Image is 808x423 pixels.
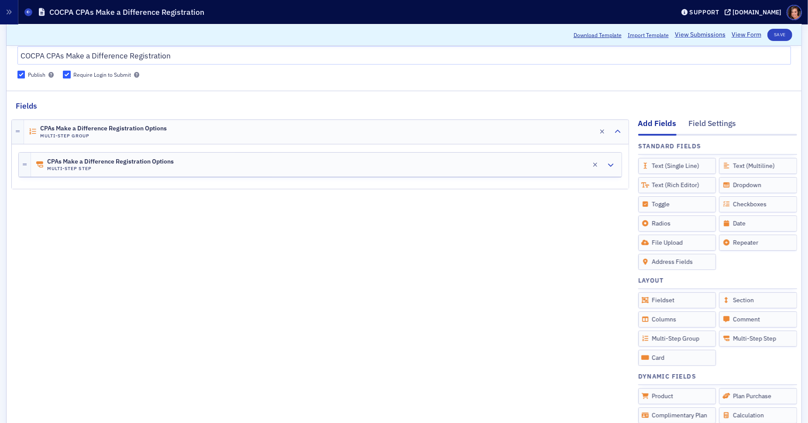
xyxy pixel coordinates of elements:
div: Field Settings [689,118,736,134]
h4: Layout [638,276,664,285]
h4: Dynamic Fields [638,372,697,381]
div: Add Fields [638,118,677,135]
input: Publish [17,71,25,78]
a: View Submissions [675,31,725,40]
div: Multi-Step Group [638,331,716,347]
h1: COCPA CPAs Make a Difference Registration [49,7,204,17]
button: [DOMAIN_NAME] [725,9,784,15]
div: Address Fields [638,254,716,270]
input: Require Login to Submit [63,71,71,78]
span: CPAs Make a Difference Registration Options [40,125,167,132]
span: CPAs Make a Difference Registration Options [47,158,174,165]
div: Text (Single Line) [638,158,716,174]
div: Checkboxes [719,196,797,212]
h2: Fields [16,100,37,112]
h4: Multi-Step Group [40,133,167,139]
div: Fieldset [638,292,716,308]
div: File Upload [638,235,716,251]
span: Profile [787,5,802,20]
button: Download Template [574,31,622,39]
h4: Standard Fields [638,142,701,151]
div: Text (Multiline) [719,158,797,174]
div: Require Login to Submit [74,71,131,78]
div: Text (Rich Editor) [638,177,716,193]
div: Product [638,388,716,404]
div: Date [719,215,797,232]
div: Plan Purchase [719,388,797,404]
div: Multi-Step Step [719,331,797,347]
div: Comment [719,311,797,327]
div: [DOMAIN_NAME] [732,8,781,16]
div: Toggle [638,196,716,212]
div: Dropdown [719,177,797,193]
div: Section [719,292,797,308]
div: Publish [28,71,45,78]
h4: Multi-Step Step [47,166,174,171]
a: View Form [732,31,761,40]
div: Card [638,350,716,366]
button: Save [767,29,792,41]
div: Support [689,8,719,16]
div: Radios [638,215,716,232]
div: Columns [638,311,716,327]
div: Repeater [719,235,797,251]
span: Import Template [628,31,669,39]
